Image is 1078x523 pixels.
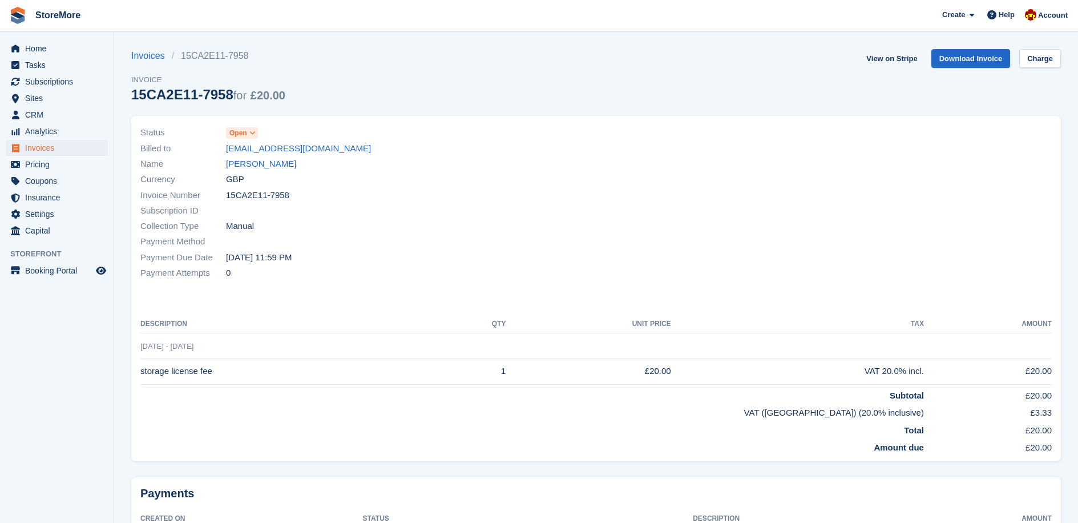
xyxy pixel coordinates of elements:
td: £20.00 [924,359,1052,384]
span: [DATE] - [DATE] [140,342,193,351]
a: menu [6,206,108,222]
td: storage license fee [140,359,446,384]
a: menu [6,57,108,73]
strong: Total [904,425,924,435]
a: menu [6,223,108,239]
a: menu [6,263,108,279]
span: Pricing [25,156,94,172]
a: menu [6,173,108,189]
a: menu [6,90,108,106]
th: QTY [446,315,506,333]
td: £3.33 [924,402,1052,420]
span: Billed to [140,142,226,155]
a: menu [6,156,108,172]
span: Payment Method [140,235,226,248]
th: Unit Price [506,315,671,333]
span: GBP [226,173,244,186]
span: Create [942,9,965,21]
td: £20.00 [924,420,1052,437]
img: stora-icon-8386f47178a22dfd0bd8f6a31ec36ba5ce8667c1dd55bd0f319d3a0aa187defe.svg [9,7,26,24]
span: Tasks [25,57,94,73]
span: Payment Due Date [140,251,226,264]
th: Amount [924,315,1052,333]
span: Analytics [25,123,94,139]
td: VAT ([GEOGRAPHIC_DATA]) (20.0% inclusive) [140,402,924,420]
span: Status [140,126,226,139]
span: Coupons [25,173,94,189]
a: Open [226,126,258,139]
span: Payment Attempts [140,267,226,280]
a: menu [6,123,108,139]
span: for [233,89,247,102]
div: 15CA2E11-7958 [131,87,285,102]
a: Preview store [94,264,108,277]
span: Insurance [25,190,94,206]
span: Storefront [10,248,114,260]
span: Subscriptions [25,74,94,90]
span: Subscription ID [140,204,226,218]
strong: Amount due [874,442,924,452]
a: [EMAIL_ADDRESS][DOMAIN_NAME] [226,142,371,155]
a: menu [6,190,108,206]
span: Collection Type [140,220,226,233]
img: Store More Team [1025,9,1036,21]
span: Home [25,41,94,57]
a: View on Stripe [862,49,922,68]
h2: Payments [140,486,1052,501]
span: CRM [25,107,94,123]
a: menu [6,74,108,90]
span: Open [229,128,247,138]
td: £20.00 [506,359,671,384]
a: menu [6,41,108,57]
td: £20.00 [924,384,1052,402]
div: VAT 20.0% incl. [671,365,924,378]
span: Invoices [25,140,94,156]
strong: Subtotal [890,391,924,400]
span: 15CA2E11-7958 [226,189,289,202]
td: 1 [446,359,506,384]
span: Account [1038,10,1068,21]
span: Name [140,158,226,171]
a: Charge [1019,49,1061,68]
a: StoreMore [31,6,85,25]
a: menu [6,140,108,156]
a: [PERSON_NAME] [226,158,296,171]
time: 2025-09-05 22:59:59 UTC [226,251,292,264]
span: Manual [226,220,254,233]
th: Tax [671,315,924,333]
span: Currency [140,173,226,186]
td: £20.00 [924,437,1052,454]
th: Description [140,315,446,333]
a: menu [6,107,108,123]
span: Capital [25,223,94,239]
span: Help [999,9,1015,21]
span: £20.00 [251,89,285,102]
span: Sites [25,90,94,106]
a: Invoices [131,49,172,63]
span: 0 [226,267,231,280]
span: Booking Portal [25,263,94,279]
span: Invoice [131,74,285,86]
nav: breadcrumbs [131,49,285,63]
span: Settings [25,206,94,222]
span: Invoice Number [140,189,226,202]
a: Download Invoice [931,49,1011,68]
